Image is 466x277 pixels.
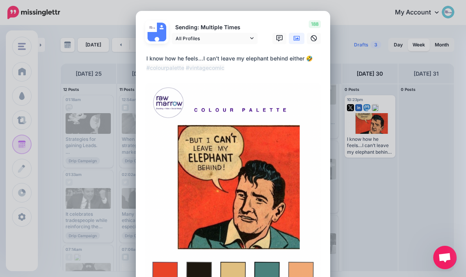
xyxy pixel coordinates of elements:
[176,34,248,43] span: All Profiles
[172,33,258,44] a: All Profiles
[148,23,157,32] img: XEgcVfS_-76803.jpg
[172,23,258,32] p: Sending: Multiple Times
[145,54,325,73] div: I know how he feels…I can’t leave my elephant behind either 🤣
[157,23,166,32] img: user_default_image.png
[148,32,166,51] img: user_default_image.png
[309,20,321,28] span: 188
